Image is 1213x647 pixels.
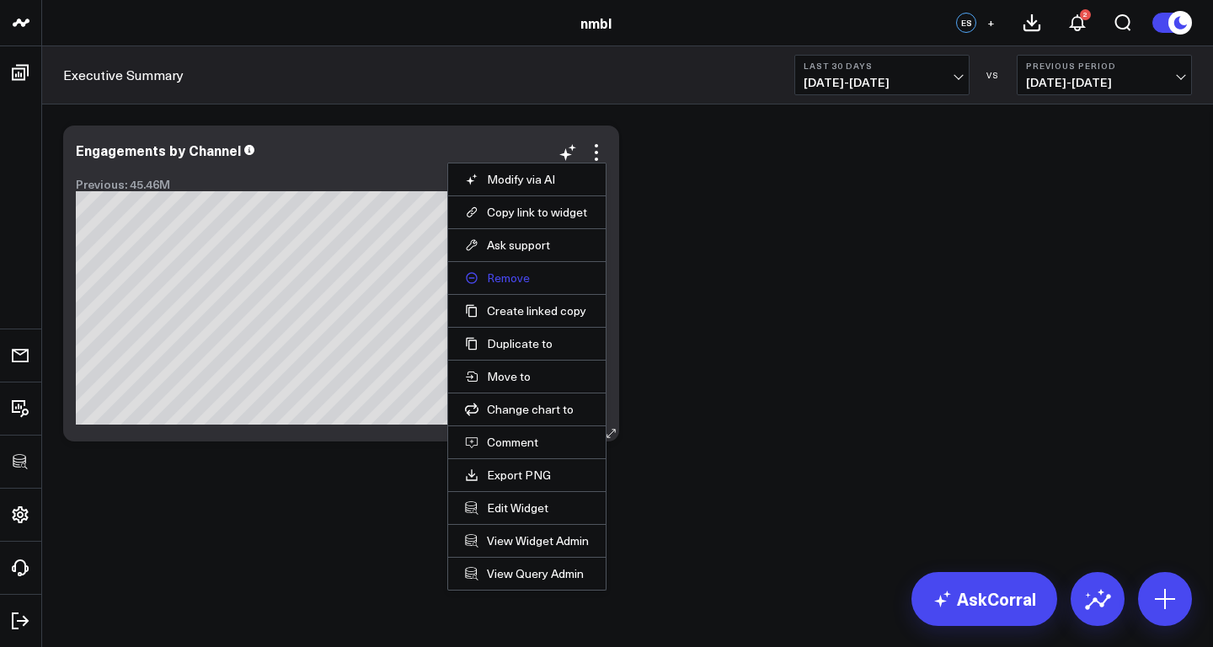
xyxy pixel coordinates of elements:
[580,13,612,32] a: nmbl
[981,13,1001,33] button: +
[465,303,589,318] button: Create linked copy
[987,17,995,29] span: +
[465,238,589,253] button: Ask support
[465,205,589,220] button: Copy link to widget
[978,70,1008,80] div: VS
[465,270,589,286] button: Remove
[911,572,1057,626] a: AskCorral
[804,61,960,71] b: Last 30 Days
[465,468,589,483] a: Export PNG
[1017,55,1192,95] button: Previous Period[DATE]-[DATE]
[1026,76,1183,89] span: [DATE] - [DATE]
[465,533,589,548] a: View Widget Admin
[956,13,976,33] div: ES
[465,435,589,450] button: Comment
[465,369,589,384] button: Move to
[465,402,589,417] button: Change chart to
[465,172,589,187] button: Modify via AI
[465,566,589,581] a: View Query Admin
[1026,61,1183,71] b: Previous Period
[804,76,960,89] span: [DATE] - [DATE]
[465,500,589,516] button: Edit Widget
[794,55,970,95] button: Last 30 Days[DATE]-[DATE]
[76,141,241,159] div: Engagements by Channel
[465,336,589,351] button: Duplicate to
[76,178,606,191] div: Previous: 45.46M
[63,66,184,84] a: Executive Summary
[1080,9,1091,20] div: 2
